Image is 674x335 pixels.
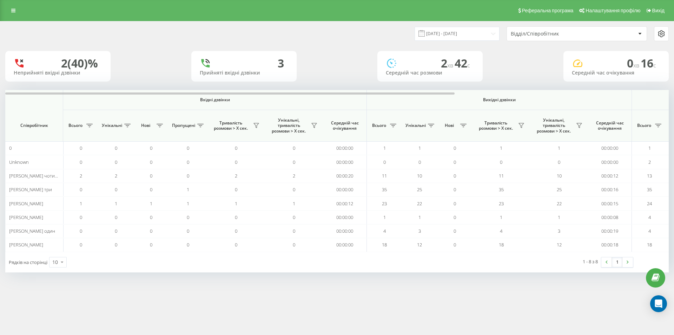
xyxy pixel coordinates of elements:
span: 0 [80,241,82,248]
span: 0 [150,159,152,165]
span: 0 [115,214,117,220]
span: 1 [150,200,152,207]
span: 0 [80,228,82,234]
span: Пропущені [172,123,195,128]
span: 0 [235,241,237,248]
span: 23 [499,200,504,207]
span: 3 [418,228,421,234]
span: 1 [187,186,189,193]
span: 35 [382,186,387,193]
span: Унікальні, тривалість розмови > Х сек. [269,117,309,134]
span: [PERSON_NAME] [9,214,43,220]
span: [PERSON_NAME] три [9,186,52,193]
span: Вхідні дзвінки [81,97,348,103]
span: 2 [80,173,82,179]
div: 3 [278,57,284,70]
span: 0 [187,173,189,179]
span: 0 [500,159,502,165]
td: 00:00:20 [323,169,367,183]
span: 18 [382,241,387,248]
span: 35 [499,186,504,193]
div: Середній час очікування [572,70,660,76]
span: Всього [67,123,84,128]
span: [PERSON_NAME] [9,241,43,248]
td: 00:00:19 [588,224,632,238]
span: 4 [648,214,651,220]
span: Унікальні [405,123,426,128]
span: 0 [187,214,189,220]
span: 0 [235,228,237,234]
span: c [467,62,470,69]
span: 4 [383,228,386,234]
span: 22 [557,200,562,207]
span: 2 [293,173,295,179]
span: 0 [150,241,152,248]
span: 0 [187,145,189,151]
span: 1 [500,214,502,220]
span: 0 [150,173,152,179]
span: 0 [454,200,456,207]
span: Unknown [9,159,29,165]
span: 0 [418,159,421,165]
span: 0 [9,145,12,151]
span: 23 [382,200,387,207]
span: 1 [558,214,560,220]
span: 0 [150,145,152,151]
span: 0 [115,228,117,234]
span: 1 [187,200,189,207]
span: 1 [235,200,237,207]
td: 00:00:00 [323,183,367,197]
span: 16 [641,56,656,71]
span: Всього [370,123,388,128]
span: 11 [382,173,387,179]
span: [PERSON_NAME] чотири [9,173,60,179]
div: Відділ/Співробітник [511,31,595,37]
span: 1 [115,200,117,207]
span: 0 [293,186,295,193]
span: 0 [383,159,386,165]
span: 24 [647,200,652,207]
span: c [653,62,656,69]
span: хв [633,62,641,69]
span: 22 [417,200,422,207]
span: 0 [293,145,295,151]
td: 00:00:00 [323,211,367,224]
span: 1 [648,145,651,151]
span: 2 [441,56,455,71]
span: 0 [293,228,295,234]
span: 4 [500,228,502,234]
span: 0 [454,173,456,179]
span: 18 [647,241,652,248]
span: 0 [293,214,295,220]
span: 0 [150,228,152,234]
span: 0 [293,241,295,248]
span: 0 [115,186,117,193]
div: 2 (40)% [61,57,98,70]
span: 35 [647,186,652,193]
span: Унікальні [102,123,122,128]
span: 25 [557,186,562,193]
span: 1 [383,214,386,220]
span: 2 [115,173,117,179]
td: 00:00:12 [588,169,632,183]
span: 0 [115,159,117,165]
td: 00:00:00 [323,141,367,155]
td: 00:00:00 [323,155,367,169]
span: 0 [187,241,189,248]
span: 3 [558,228,560,234]
span: 0 [80,145,82,151]
span: 4 [648,228,651,234]
td: 00:00:00 [323,238,367,252]
span: 0 [80,186,82,193]
td: 00:00:18 [588,238,632,252]
span: Вихід [652,8,665,13]
span: 1 [418,214,421,220]
span: 0 [454,214,456,220]
span: [PERSON_NAME] [9,200,43,207]
span: Тривалість розмови > Х сек. [476,120,516,131]
span: Реферальна програма [522,8,574,13]
span: 0 [454,241,456,248]
span: 10 [417,173,422,179]
span: 2 [235,173,237,179]
td: 00:00:15 [588,197,632,210]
